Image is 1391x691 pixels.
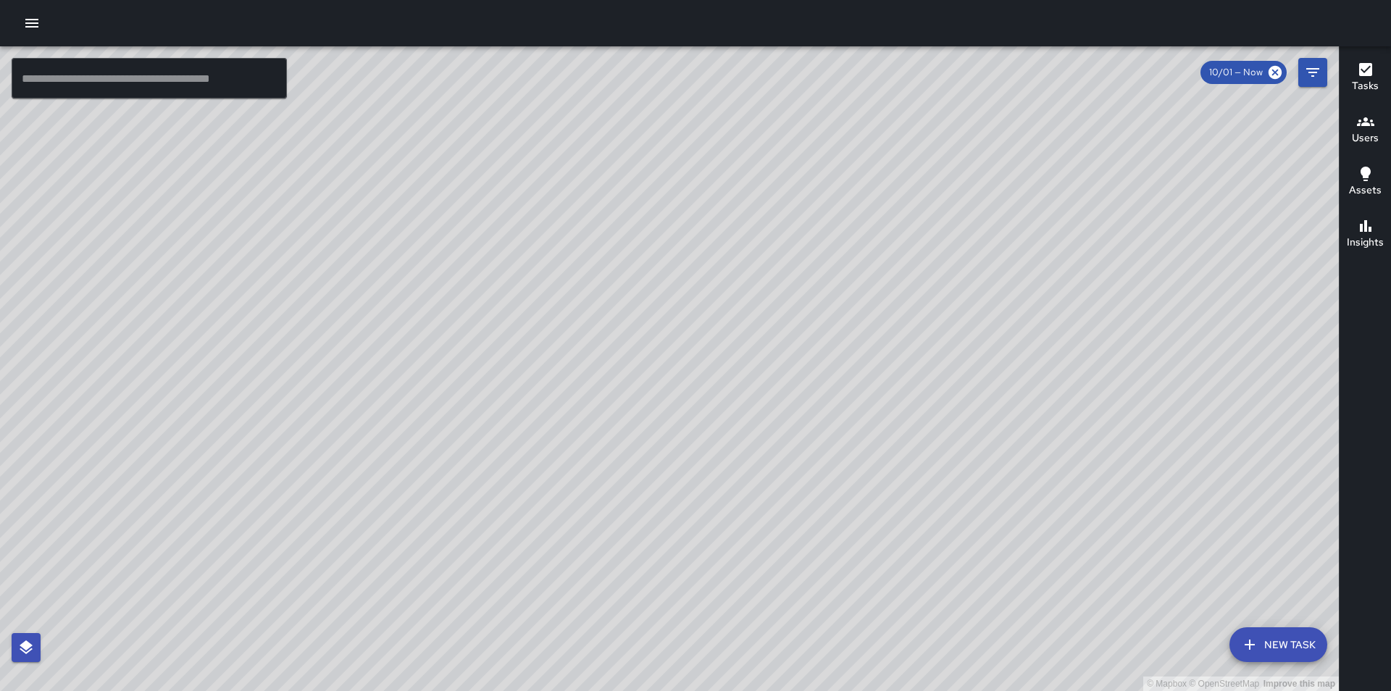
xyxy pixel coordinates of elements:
button: Users [1340,104,1391,156]
span: 10/01 — Now [1200,65,1271,80]
div: 10/01 — Now [1200,61,1287,84]
h6: Insights [1347,235,1384,251]
button: Insights [1340,209,1391,261]
h6: Assets [1349,183,1382,198]
h6: Tasks [1352,78,1379,94]
button: New Task [1229,627,1327,662]
button: Tasks [1340,52,1391,104]
button: Assets [1340,156,1391,209]
button: Filters [1298,58,1327,87]
h6: Users [1352,130,1379,146]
